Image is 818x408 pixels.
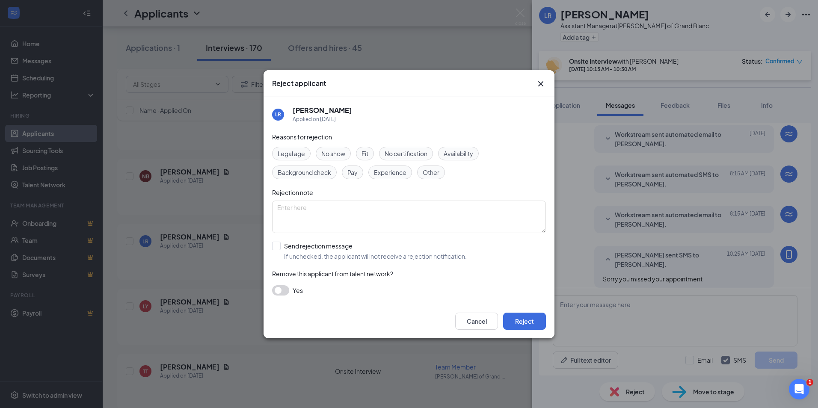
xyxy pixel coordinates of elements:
[455,313,498,330] button: Cancel
[272,189,313,196] span: Rejection note
[272,270,393,278] span: Remove this applicant from talent network?
[278,149,305,158] span: Legal age
[374,168,406,177] span: Experience
[272,79,326,88] h3: Reject applicant
[536,79,546,89] button: Close
[321,149,345,158] span: No show
[293,115,352,124] div: Applied on [DATE]
[347,168,358,177] span: Pay
[789,379,809,399] iframe: Intercom live chat
[385,149,427,158] span: No certification
[423,168,439,177] span: Other
[503,313,546,330] button: Reject
[362,149,368,158] span: Fit
[272,133,332,141] span: Reasons for rejection
[293,285,303,296] span: Yes
[293,106,352,115] h5: [PERSON_NAME]
[275,111,281,118] div: LR
[444,149,473,158] span: Availability
[806,379,813,386] span: 1
[536,79,546,89] svg: Cross
[278,168,331,177] span: Background check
